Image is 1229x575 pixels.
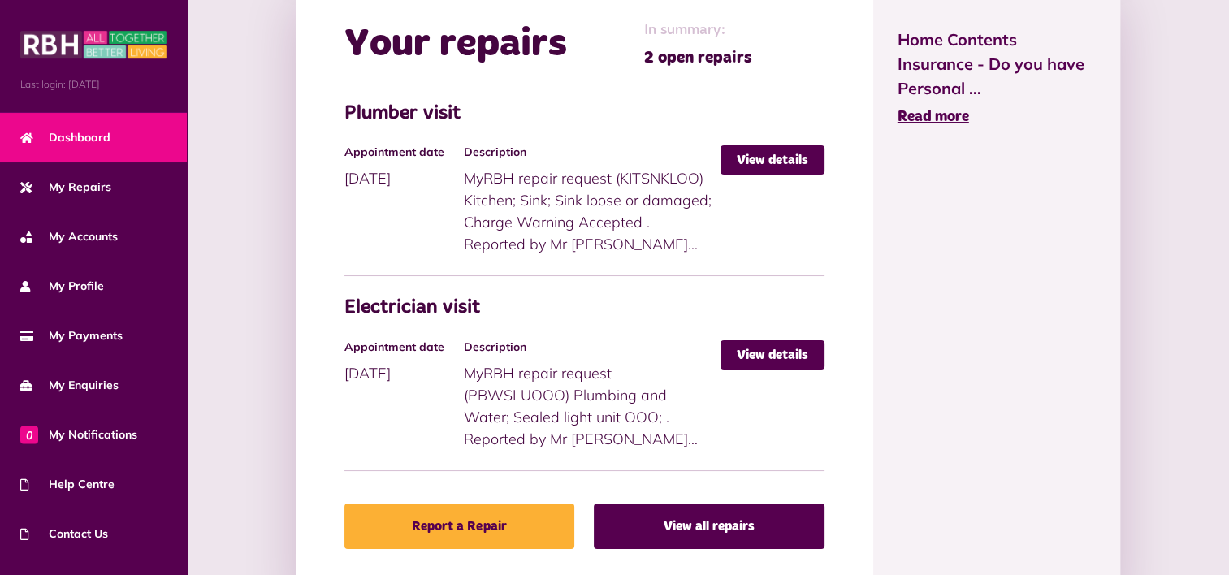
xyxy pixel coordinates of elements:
[344,21,567,68] h2: Your repairs
[20,476,115,493] span: Help Centre
[20,228,118,245] span: My Accounts
[898,110,969,124] span: Read more
[464,145,712,159] h4: Description
[20,77,167,92] span: Last login: [DATE]
[344,340,457,354] h4: Appointment date
[594,504,824,549] a: View all repairs
[721,340,824,370] a: View details
[898,28,1097,101] span: Home Contents Insurance - Do you have Personal ...
[20,327,123,344] span: My Payments
[344,340,465,384] div: [DATE]
[20,426,137,443] span: My Notifications
[464,340,720,450] div: MyRBH repair request (PBWSLUOOO) Plumbing and Water; Sealed light unit OOO; . Reported by Mr [PER...
[464,340,712,354] h4: Description
[20,377,119,394] span: My Enquiries
[898,28,1097,128] a: Home Contents Insurance - Do you have Personal ... Read more
[644,19,752,41] span: In summary:
[344,296,824,320] h3: Electrician visit
[644,45,752,70] span: 2 open repairs
[344,145,465,189] div: [DATE]
[344,102,824,126] h3: Plumber visit
[344,504,575,549] a: Report a Repair
[721,145,824,175] a: View details
[20,525,108,543] span: Contact Us
[344,145,457,159] h4: Appointment date
[20,129,110,146] span: Dashboard
[20,179,111,196] span: My Repairs
[20,278,104,295] span: My Profile
[20,28,167,61] img: MyRBH
[20,426,38,443] span: 0
[464,145,720,255] div: MyRBH repair request (KITSNKLOO) Kitchen; Sink; Sink loose or damaged; Charge Warning Accepted . ...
